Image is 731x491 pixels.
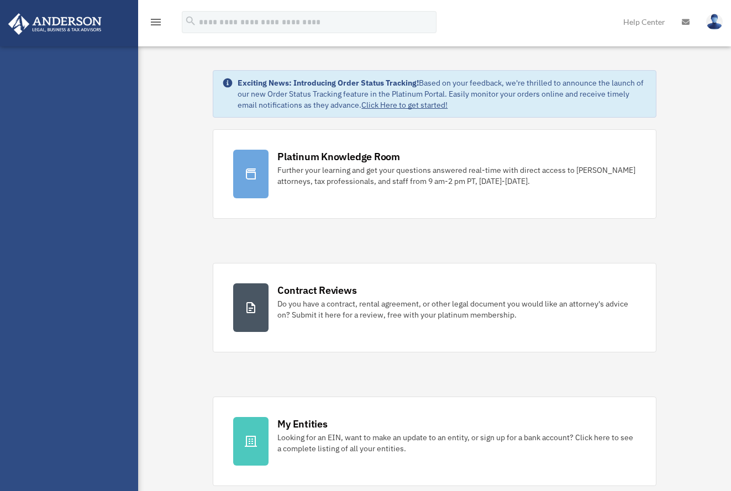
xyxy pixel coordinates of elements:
[361,100,448,110] a: Click Here to get started!
[5,13,105,35] img: Anderson Advisors Platinum Portal
[213,397,656,486] a: My Entities Looking for an EIN, want to make an update to an entity, or sign up for a bank accoun...
[213,129,656,219] a: Platinum Knowledge Room Further your learning and get your questions answered real-time with dire...
[706,14,723,30] img: User Pic
[149,19,162,29] a: menu
[277,165,635,187] div: Further your learning and get your questions answered real-time with direct access to [PERSON_NAM...
[238,78,419,88] strong: Exciting News: Introducing Order Status Tracking!
[238,77,646,110] div: Based on your feedback, we're thrilled to announce the launch of our new Order Status Tracking fe...
[185,15,197,27] i: search
[149,15,162,29] i: menu
[213,263,656,352] a: Contract Reviews Do you have a contract, rental agreement, or other legal document you would like...
[277,432,635,454] div: Looking for an EIN, want to make an update to an entity, or sign up for a bank account? Click her...
[277,283,356,297] div: Contract Reviews
[277,417,327,431] div: My Entities
[277,298,635,320] div: Do you have a contract, rental agreement, or other legal document you would like an attorney's ad...
[277,150,400,163] div: Platinum Knowledge Room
